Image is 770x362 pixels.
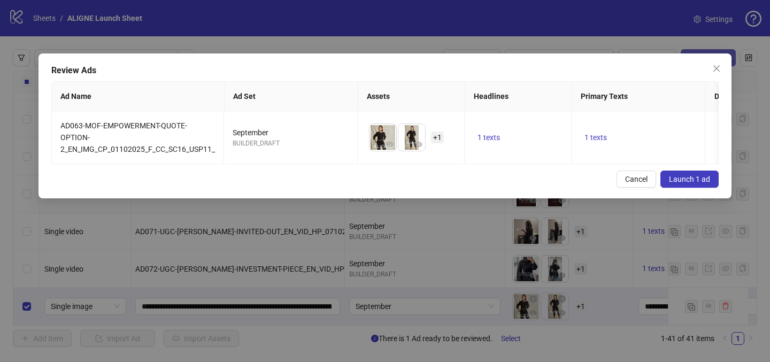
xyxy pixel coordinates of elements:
[669,175,710,183] span: Launch 1 ad
[580,131,611,144] button: 1 texts
[369,124,396,151] img: Asset 1
[465,82,572,111] th: Headlines
[52,82,225,111] th: Ad Name
[625,175,648,183] span: Cancel
[233,127,349,138] div: September
[660,171,719,188] button: Launch 1 ad
[584,133,607,142] span: 1 texts
[51,64,719,77] div: Review Ads
[60,121,215,153] span: AD063-MOF-EMPOWERMENT-QUOTE-OPTION-2_EN_IMG_CP_01102025_F_CC_SC16_USP11_
[383,138,396,151] button: Preview
[617,171,656,188] button: Cancel
[478,133,500,142] span: 1 texts
[233,138,349,149] div: BUILDER_DRAFT
[712,64,721,73] span: close
[386,141,394,148] span: eye
[412,138,425,151] button: Preview
[473,131,504,144] button: 1 texts
[358,82,465,111] th: Assets
[225,82,358,111] th: Ad Set
[718,133,741,142] span: 1 texts
[714,131,745,144] button: 1 texts
[431,132,444,143] span: + 1
[572,82,706,111] th: Primary Texts
[398,124,425,151] img: Asset 2
[415,141,422,148] span: eye
[708,60,725,77] button: Close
